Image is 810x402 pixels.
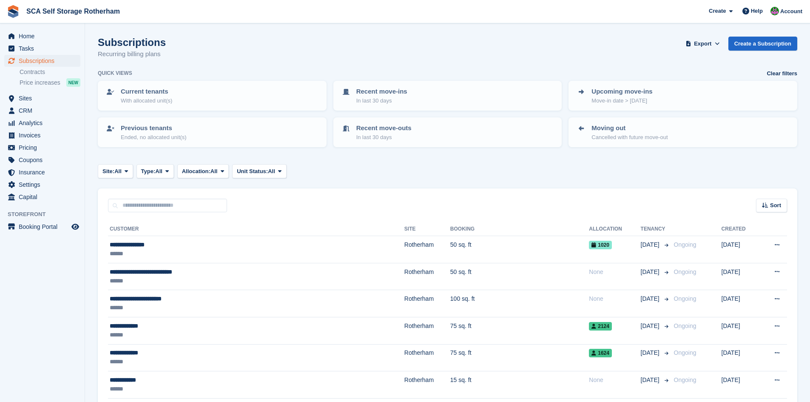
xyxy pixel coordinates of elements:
span: 1624 [589,349,612,357]
a: Recent move-ins In last 30 days [334,82,561,110]
span: Create [709,7,726,15]
span: [DATE] [641,348,661,357]
a: Create a Subscription [728,37,797,51]
td: Rotherham [404,344,450,371]
span: Tasks [19,43,70,54]
a: Price increases NEW [20,78,80,87]
span: Subscriptions [19,55,70,67]
div: None [589,268,640,277]
a: menu [4,30,80,42]
td: [DATE] [722,236,759,263]
td: Rotherham [404,236,450,263]
span: Price increases [20,79,60,87]
span: Settings [19,179,70,191]
a: Moving out Cancelled with future move-out [569,118,796,146]
button: Export [684,37,722,51]
p: Moving out [591,123,668,133]
span: Capital [19,191,70,203]
span: Ongoing [674,322,696,329]
th: Customer [108,222,404,236]
a: menu [4,142,80,154]
th: Tenancy [641,222,671,236]
p: Cancelled with future move-out [591,133,668,142]
a: Clear filters [767,69,797,78]
td: [DATE] [722,371,759,399]
td: 50 sq. ft [450,236,589,263]
span: All [114,167,122,176]
span: [DATE] [641,376,661,385]
span: Insurance [19,166,70,178]
a: menu [4,191,80,203]
th: Site [404,222,450,236]
span: 2124 [589,322,612,331]
a: SCA Self Storage Rotherham [23,4,123,18]
td: Rotherham [404,371,450,399]
h6: Quick views [98,69,132,77]
span: Type: [141,167,156,176]
td: 15 sq. ft [450,371,589,399]
span: Allocation: [182,167,210,176]
span: Export [694,40,711,48]
h1: Subscriptions [98,37,166,48]
td: [DATE] [722,263,759,290]
a: menu [4,166,80,178]
div: None [589,376,640,385]
p: Current tenants [121,87,172,97]
span: Ongoing [674,376,696,383]
div: None [589,294,640,303]
a: Previous tenants Ended, no allocated unit(s) [99,118,326,146]
a: menu [4,221,80,233]
p: In last 30 days [356,97,407,105]
p: With allocated unit(s) [121,97,172,105]
p: Previous tenants [121,123,187,133]
span: [DATE] [641,294,661,303]
td: Rotherham [404,263,450,290]
span: Unit Status: [237,167,268,176]
span: [DATE] [641,268,661,277]
th: Booking [450,222,589,236]
span: [DATE] [641,322,661,331]
span: Storefront [8,210,85,219]
a: menu [4,154,80,166]
span: Invoices [19,129,70,141]
span: Home [19,30,70,42]
span: Sites [19,92,70,104]
th: Created [722,222,759,236]
span: All [155,167,162,176]
span: [DATE] [641,240,661,249]
td: 75 sq. ft [450,344,589,371]
p: Move-in date > [DATE] [591,97,652,105]
span: Help [751,7,763,15]
p: Ended, no allocated unit(s) [121,133,187,142]
span: Pricing [19,142,70,154]
img: Sarah Race [770,7,779,15]
td: [DATE] [722,290,759,317]
a: Preview store [70,222,80,232]
a: menu [4,55,80,67]
span: Coupons [19,154,70,166]
p: Recent move-ins [356,87,407,97]
span: Sort [770,201,781,210]
span: Ongoing [674,295,696,302]
p: Recurring billing plans [98,49,166,59]
span: Site: [102,167,114,176]
div: NEW [66,78,80,87]
span: All [210,167,218,176]
img: stora-icon-8386f47178a22dfd0bd8f6a31ec36ba5ce8667c1dd55bd0f319d3a0aa187defe.svg [7,5,20,18]
button: Unit Status: All [232,164,286,178]
span: Account [780,7,802,16]
a: menu [4,179,80,191]
td: 100 sq. ft [450,290,589,317]
button: Allocation: All [177,164,229,178]
td: 50 sq. ft [450,263,589,290]
span: Booking Portal [19,221,70,233]
td: [DATE] [722,317,759,344]
th: Allocation [589,222,640,236]
button: Type: All [136,164,174,178]
a: menu [4,129,80,141]
td: 75 sq. ft [450,317,589,344]
span: Ongoing [674,241,696,248]
td: [DATE] [722,344,759,371]
span: 1020 [589,241,612,249]
a: Recent move-outs In last 30 days [334,118,561,146]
